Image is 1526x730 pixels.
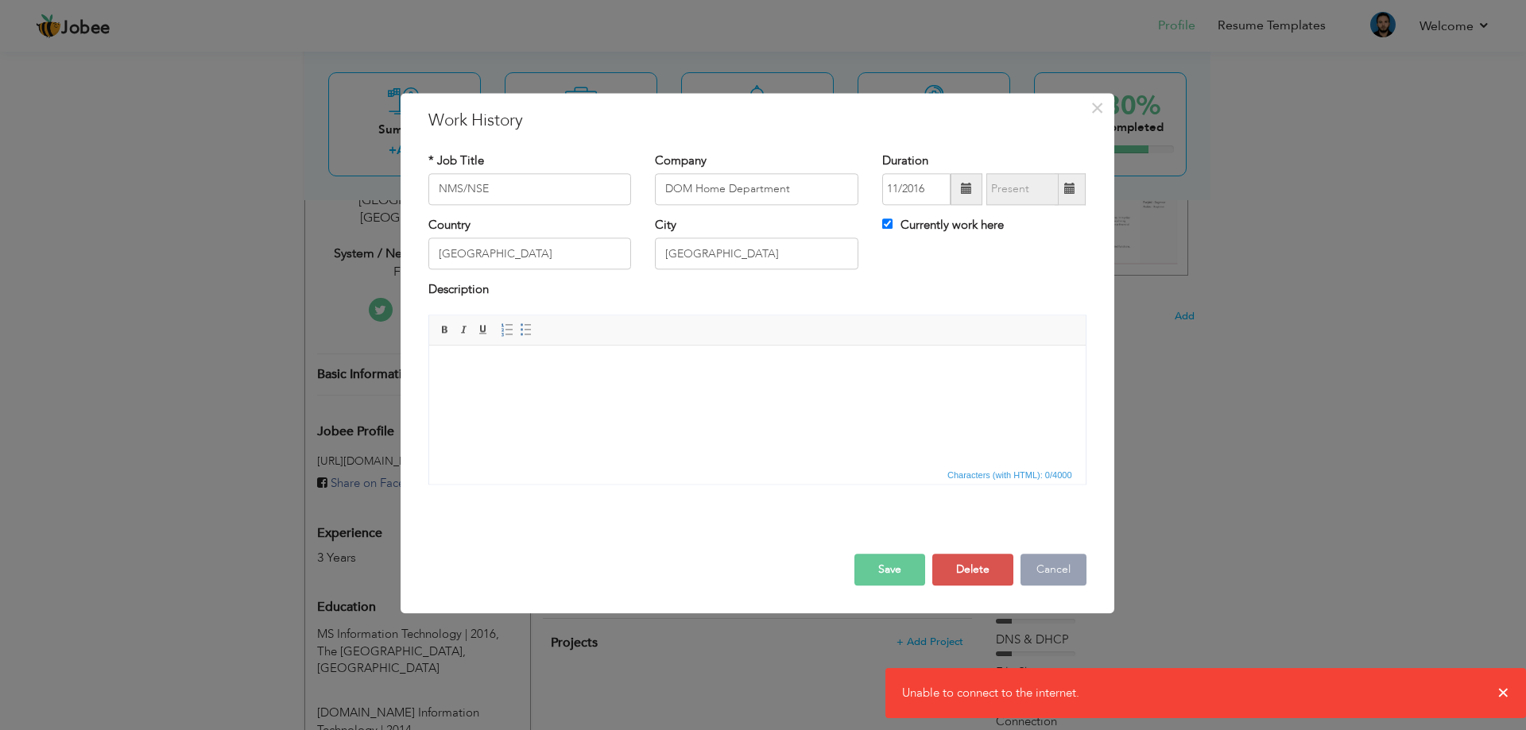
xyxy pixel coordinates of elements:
a: Insert/Remove Numbered List [498,321,516,338]
input: Present [986,173,1059,205]
button: Save [854,554,925,585]
label: Duration [882,153,928,169]
label: Country [428,217,471,234]
span: × [1090,94,1104,122]
button: Close [1085,95,1110,121]
iframe: Rich Text Editor, workEditor [429,346,1086,465]
label: Company [655,153,707,169]
input: From [882,173,951,205]
h3: Work History [428,109,1086,133]
label: City [655,217,676,234]
input: Currently work here [882,218,893,229]
span: Characters (with HTML): 0/4000 [944,468,1075,482]
div: Statistics [944,468,1077,482]
a: Bold [436,321,454,338]
label: Currently work here [882,217,1004,234]
a: Insert/Remove Bulleted List [517,321,535,338]
label: * Job Title [428,153,484,169]
button: Cancel [1021,554,1086,585]
a: Underline [474,321,492,338]
a: Italic [455,321,473,338]
label: Description [428,282,489,299]
button: Delete [932,554,1013,585]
